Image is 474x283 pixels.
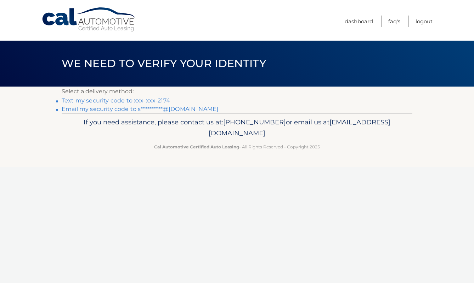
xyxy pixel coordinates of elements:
a: Cal Automotive [41,7,137,32]
span: [PHONE_NUMBER] [223,118,286,126]
a: Email my security code to s**********@[DOMAIN_NAME] [62,106,218,112]
p: If you need assistance, please contact us at: or email us at [66,117,408,139]
span: We need to verify your identity [62,57,266,70]
a: Logout [416,16,433,27]
p: Select a delivery method: [62,87,412,96]
p: - All Rights Reserved - Copyright 2025 [66,143,408,151]
a: Text my security code to xxx-xxx-2174 [62,97,170,104]
a: FAQ's [388,16,400,27]
a: Dashboard [345,16,373,27]
strong: Cal Automotive Certified Auto Leasing [154,144,239,149]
